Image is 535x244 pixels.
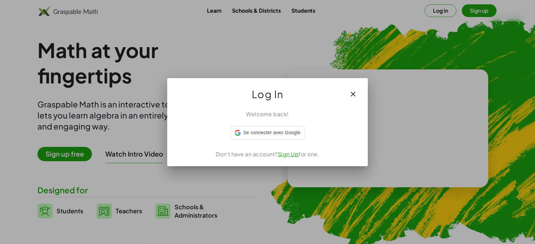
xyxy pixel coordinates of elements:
span: Se connecter avec Google [243,129,301,136]
div: Don't have an account? for one. [175,150,360,158]
span: Log In [252,86,284,102]
a: Sign Up [278,151,299,158]
div: Welcome back! [175,110,360,118]
div: Se connecter avec Google [230,126,305,140]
